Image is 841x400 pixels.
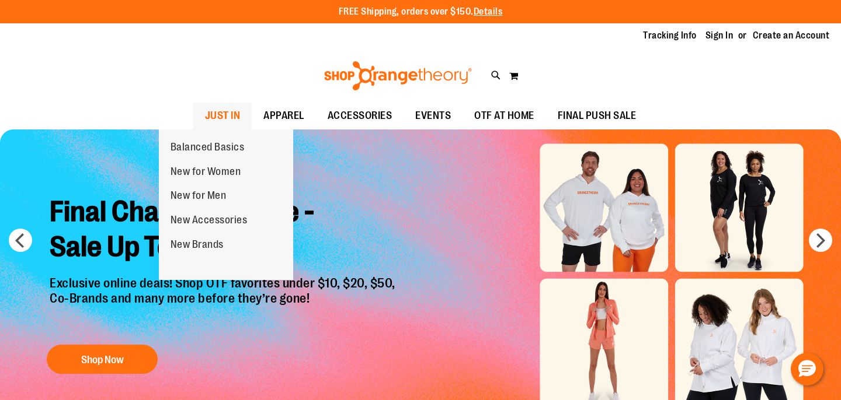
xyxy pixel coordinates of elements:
p: FREE Shipping, orders over $150. [339,5,503,19]
a: Balanced Basics [159,135,256,160]
h2: Final Chance To Save - Sale Up To 40% Off! [41,185,407,276]
a: New for Women [159,160,253,184]
p: Exclusive online deals! Shop OTF favorites under $10, $20, $50, Co-Brands and many more before th... [41,276,407,333]
a: FINAL PUSH SALE [546,103,648,129]
a: OTF AT HOME [463,103,546,129]
span: OTF AT HOME [474,103,534,129]
span: New for Men [171,190,227,204]
a: New Accessories [159,208,259,233]
span: APPAREL [263,103,304,129]
span: New Brands [171,238,224,253]
span: Balanced Basics [171,141,245,156]
a: New Brands [159,233,235,257]
button: prev [9,229,32,252]
button: Hello, have a question? Let’s chat. [791,353,823,385]
a: Tracking Info [643,29,697,42]
ul: JUST IN [159,129,293,280]
span: JUST IN [205,103,241,129]
button: next [809,229,832,252]
a: ACCESSORIES [316,103,404,129]
a: JUST IN [193,103,252,129]
a: Details [474,6,503,17]
a: Final Chance To Save -Sale Up To 40% Off! Exclusive online deals! Shop OTF favorites under $10, $... [41,185,407,380]
span: EVENTS [415,103,451,129]
a: New for Men [159,184,238,208]
span: ACCESSORIES [328,103,392,129]
a: APPAREL [252,103,316,129]
img: Shop Orangetheory [322,61,474,90]
a: Sign In [706,29,734,42]
a: Create an Account [753,29,830,42]
button: Shop Now [47,345,158,374]
span: New for Women [171,166,241,180]
a: EVENTS [404,103,463,129]
span: FINAL PUSH SALE [558,103,637,129]
span: New Accessories [171,214,248,229]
